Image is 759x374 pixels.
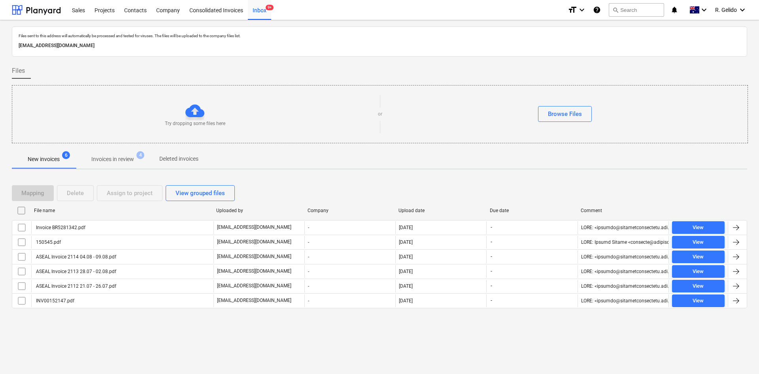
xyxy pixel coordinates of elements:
[378,111,382,118] p: or
[490,297,493,304] span: -
[693,296,704,306] div: View
[568,5,577,15] i: format_size
[399,269,413,274] div: [DATE]
[490,253,493,260] span: -
[304,280,395,292] div: -
[398,208,483,213] div: Upload date
[12,66,25,76] span: Files
[490,224,493,231] span: -
[490,239,493,245] span: -
[399,239,413,245] div: [DATE]
[304,251,395,263] div: -
[91,155,134,163] p: Invoices in review
[399,283,413,289] div: [DATE]
[159,155,198,163] p: Deleted invoices
[693,267,704,276] div: View
[699,5,709,15] i: keyboard_arrow_down
[217,239,291,245] p: [EMAIL_ADDRESS][DOMAIN_NAME]
[593,5,601,15] i: Knowledge base
[490,208,575,213] div: Due date
[538,106,592,122] button: Browse Files
[136,151,144,159] span: 4
[693,282,704,291] div: View
[62,151,70,159] span: 6
[672,251,725,263] button: View
[217,224,291,231] p: [EMAIL_ADDRESS][DOMAIN_NAME]
[266,5,274,10] span: 9+
[581,208,666,213] div: Comment
[35,298,74,304] div: INV00152147.pdf
[490,268,493,275] span: -
[304,221,395,234] div: -
[19,42,740,50] p: [EMAIL_ADDRESS][DOMAIN_NAME]
[165,120,225,127] p: Try dropping some files here
[693,252,704,262] div: View
[35,283,116,289] div: ASEAL Invoice 2112 21.07 - 26.07.pdf
[672,221,725,234] button: View
[399,254,413,260] div: [DATE]
[217,297,291,304] p: [EMAIL_ADDRESS][DOMAIN_NAME]
[672,236,725,249] button: View
[217,268,291,275] p: [EMAIL_ADDRESS][DOMAIN_NAME]
[216,208,301,213] div: Uploaded by
[577,5,587,15] i: keyboard_arrow_down
[609,3,664,17] button: Search
[304,236,395,249] div: -
[399,225,413,230] div: [DATE]
[612,7,619,13] span: search
[28,155,60,163] p: New invoices
[19,33,740,38] p: Files sent to this address will automatically be processed and tested for viruses. The files will...
[738,5,747,15] i: keyboard_arrow_down
[304,294,395,307] div: -
[35,225,85,230] div: Invoice BR5281342.pdf
[176,188,225,198] div: View grouped files
[672,280,725,292] button: View
[304,265,395,278] div: -
[12,85,748,143] div: Try dropping some files hereorBrowse Files
[672,265,725,278] button: View
[548,109,582,119] div: Browse Files
[672,294,725,307] button: View
[217,253,291,260] p: [EMAIL_ADDRESS][DOMAIN_NAME]
[490,283,493,289] span: -
[715,7,737,13] span: R. Gelido
[34,208,210,213] div: File name
[693,223,704,232] div: View
[35,269,116,274] div: ASEAL Invoice 2113 28.07 - 02.08.pdf
[166,185,235,201] button: View grouped files
[399,298,413,304] div: [DATE]
[670,5,678,15] i: notifications
[217,283,291,289] p: [EMAIL_ADDRESS][DOMAIN_NAME]
[308,208,393,213] div: Company
[35,239,61,245] div: 150545.pdf
[693,238,704,247] div: View
[35,254,116,260] div: ASEAL Invoice 2114 04.08 - 09.08.pdf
